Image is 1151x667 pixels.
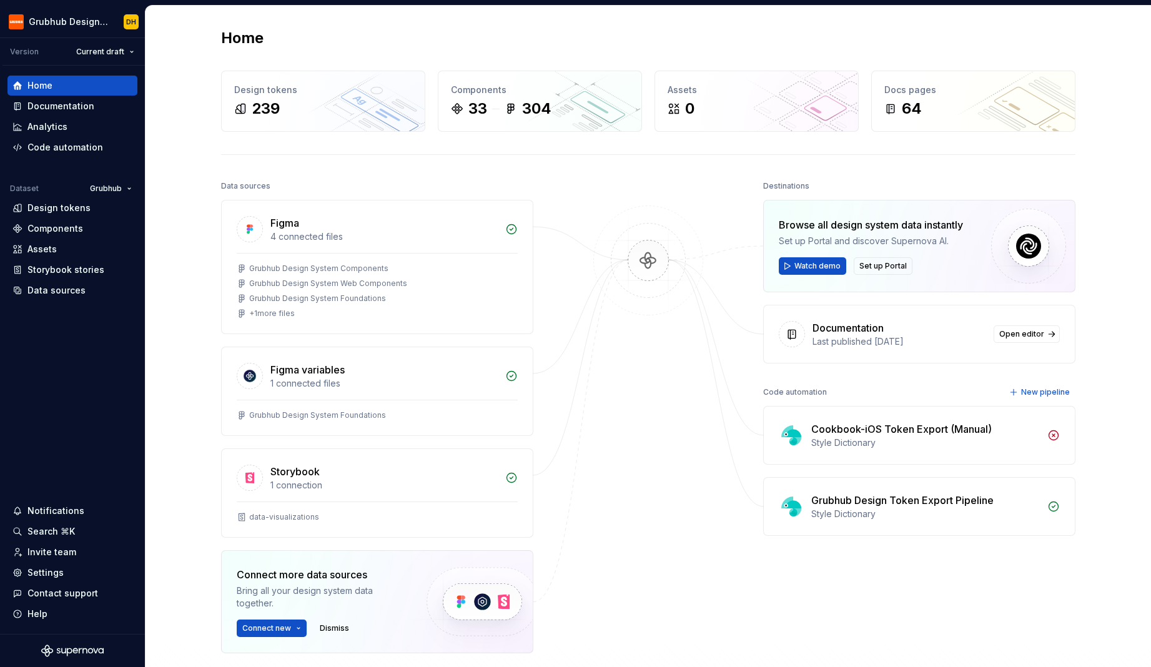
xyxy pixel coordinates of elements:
[27,566,64,579] div: Settings
[994,325,1060,343] a: Open editor
[237,567,405,582] div: Connect more data sources
[10,47,39,57] div: Version
[27,546,76,558] div: Invite team
[221,347,533,436] a: Figma variables1 connected filesGrubhub Design System Foundations
[7,117,137,137] a: Analytics
[763,383,827,401] div: Code automation
[90,184,122,194] span: Grubhub
[27,587,98,600] div: Contact support
[7,137,137,157] a: Code automation
[655,71,859,132] a: Assets0
[71,43,140,61] button: Current draft
[7,563,137,583] a: Settings
[126,17,136,27] div: DH
[813,335,986,348] div: Last published [DATE]
[522,99,551,119] div: 304
[27,243,57,255] div: Assets
[7,604,137,624] button: Help
[27,121,67,133] div: Analytics
[7,76,137,96] a: Home
[84,180,137,197] button: Grubhub
[859,261,907,271] span: Set up Portal
[7,260,137,280] a: Storybook stories
[10,184,39,194] div: Dataset
[999,329,1044,339] span: Open editor
[249,512,319,522] div: data-visualizations
[871,71,1075,132] a: Docs pages64
[7,280,137,300] a: Data sources
[779,217,963,232] div: Browse all design system data instantly
[270,362,345,377] div: Figma variables
[270,215,299,230] div: Figma
[7,521,137,541] button: Search ⌘K
[237,585,405,610] div: Bring all your design system data together.
[249,410,386,420] div: Grubhub Design System Foundations
[7,198,137,218] a: Design tokens
[249,309,295,319] div: + 1 more files
[27,505,84,517] div: Notifications
[252,99,280,119] div: 239
[7,239,137,259] a: Assets
[27,202,91,214] div: Design tokens
[27,284,86,297] div: Data sources
[249,294,386,304] div: Grubhub Design System Foundations
[7,542,137,562] a: Invite team
[7,219,137,239] a: Components
[7,96,137,116] a: Documentation
[668,84,846,96] div: Assets
[7,583,137,603] button: Contact support
[234,84,412,96] div: Design tokens
[249,264,388,274] div: Grubhub Design System Components
[1005,383,1075,401] button: New pipeline
[221,448,533,538] a: Storybook1 connectiondata-visualizations
[468,99,487,119] div: 33
[27,222,83,235] div: Components
[27,79,52,92] div: Home
[811,422,992,437] div: Cookbook-iOS Token Export (Manual)
[27,608,47,620] div: Help
[221,177,270,195] div: Data sources
[249,279,407,289] div: Grubhub Design System Web Components
[270,479,498,492] div: 1 connection
[451,84,629,96] div: Components
[763,177,809,195] div: Destinations
[854,257,912,275] button: Set up Portal
[902,99,922,119] div: 64
[438,71,642,132] a: Components33304
[779,257,846,275] button: Watch demo
[884,84,1062,96] div: Docs pages
[27,141,103,154] div: Code automation
[685,99,694,119] div: 0
[270,464,320,479] div: Storybook
[29,16,109,28] div: Grubhub Design System
[779,235,963,247] div: Set up Portal and discover Supernova AI.
[221,71,425,132] a: Design tokens239
[320,623,349,633] span: Dismiss
[9,14,24,29] img: 4e8d6f31-f5cf-47b4-89aa-e4dec1dc0822.png
[76,47,124,57] span: Current draft
[813,320,884,335] div: Documentation
[270,230,498,243] div: 4 connected files
[27,525,75,538] div: Search ⌘K
[27,264,104,276] div: Storybook stories
[41,645,104,657] svg: Supernova Logo
[794,261,841,271] span: Watch demo
[811,493,994,508] div: Grubhub Design Token Export Pipeline
[7,501,137,521] button: Notifications
[221,200,533,334] a: Figma4 connected filesGrubhub Design System ComponentsGrubhub Design System Web ComponentsGrubhub...
[237,620,307,637] button: Connect new
[27,100,94,112] div: Documentation
[811,508,1040,520] div: Style Dictionary
[1021,387,1070,397] span: New pipeline
[221,28,264,48] h2: Home
[242,623,291,633] span: Connect new
[314,620,355,637] button: Dismiss
[811,437,1040,449] div: Style Dictionary
[270,377,498,390] div: 1 connected files
[2,8,142,35] button: Grubhub Design SystemDH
